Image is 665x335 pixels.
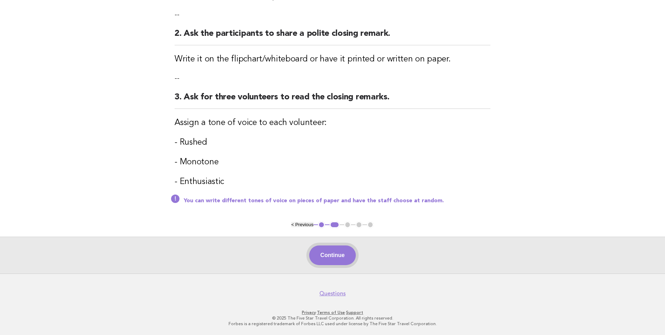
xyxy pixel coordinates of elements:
[302,310,316,315] a: Privacy
[175,28,490,45] h2: 2. Ask the participants to share a polite closing remark.
[318,221,325,228] button: 1
[175,73,490,83] p: --
[118,321,547,327] p: Forbes is a registered trademark of Forbes LLC used under license by The Five Star Travel Corpora...
[346,310,363,315] a: Support
[291,222,313,227] button: < Previous
[330,221,340,228] button: 2
[175,117,490,129] h3: Assign a tone of voice to each volunteer:
[175,137,490,148] h3: - Rushed
[184,197,490,204] p: You can write different tones of voice on pieces of paper and have the staff choose at random.
[118,315,547,321] p: © 2025 The Five Star Travel Corporation. All rights reserved.
[319,290,346,297] a: Questions
[118,310,547,315] p: · ·
[309,245,356,265] button: Continue
[175,157,490,168] h3: - Monotone
[317,310,345,315] a: Terms of Use
[175,54,490,65] h3: Write it on the flipchart/whiteboard or have it printed or written on paper.
[175,10,490,20] p: --
[175,176,490,188] h3: - Enthusiastic
[175,92,490,109] h2: 3. Ask for three volunteers to read the closing remarks.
